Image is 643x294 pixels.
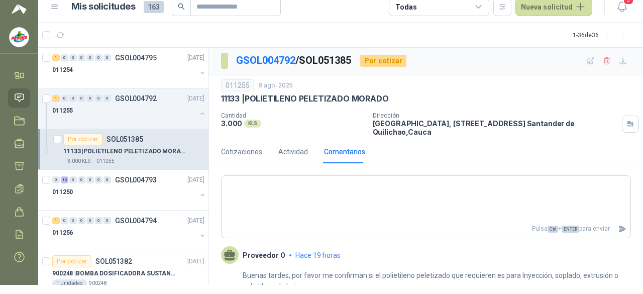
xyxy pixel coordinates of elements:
a: 0 13 0 0 0 0 0 GSOL004793[DATE] 011250 [52,174,206,206]
a: 1 0 0 0 0 0 0 GSOL004794[DATE] 011256 [52,215,206,247]
div: 0 [95,217,102,224]
a: 1 0 0 0 0 0 0 GSOL004795[DATE] 011254 [52,52,206,84]
p: GSOL004792 [115,95,157,102]
p: [GEOGRAPHIC_DATA], [STREET_ADDRESS] Santander de Quilichao , Cauca [373,119,618,136]
span: 163 [144,1,164,13]
div: 1 Unidades [52,279,87,287]
div: Todas [395,2,416,13]
div: 0 [86,54,94,61]
p: 011254 [52,65,73,75]
div: 0 [103,95,111,102]
p: 900248 [89,279,107,287]
img: Company Logo [10,28,29,47]
div: 0 [78,54,85,61]
p: 011256 [52,228,73,238]
p: GSOL004795 [115,54,157,61]
a: Por cotizarSOL05138511133 |POLIETILENO PELETIZADO MORADO3.000 KLS011255 [38,129,208,170]
div: 0 [78,95,85,102]
span: search [178,3,185,10]
p: GSOL004794 [115,217,157,224]
p: 11133 | POLIETILENO PELETIZADO MORADO [221,93,389,104]
div: 1 [52,54,60,61]
div: 0 [52,176,60,183]
p: SOL051385 [106,136,143,143]
div: 0 [78,217,85,224]
p: 11133 | POLIETILENO PELETIZADO MORADO [63,147,188,156]
div: 0 [78,176,85,183]
div: Por cotizar [63,133,102,145]
p: 900248 | BOMBA DOSIFICADORA SUSTANCIAS QUIMICAS [52,269,177,278]
div: 0 [69,217,77,224]
div: KLS [244,120,261,128]
div: Comentarios [324,146,365,157]
button: Enviar [614,220,630,238]
div: 0 [61,54,68,61]
span: Ctrl [548,226,558,233]
div: 0 [95,95,102,102]
span: hace 19 horas [295,251,341,259]
p: [DATE] [187,175,204,185]
div: 0 [86,217,94,224]
div: 0 [69,54,77,61]
div: 13 [61,176,68,183]
p: 3.000 [221,119,242,128]
div: 1 [52,95,60,102]
a: 1 0 0 0 0 0 0 GSOL004792[DATE] 011255 [52,92,206,125]
p: [DATE] [187,216,204,226]
div: 1 - 36 de 36 [573,27,631,43]
p: Buenas tardes, por favor me confirman si el polietileno peletizado que requieren es para Inyecció... [243,270,631,292]
div: 0 [86,95,94,102]
div: 1 [52,217,60,224]
p: [DATE] [187,94,204,104]
p: [DATE] [187,53,204,63]
div: 0 [69,95,77,102]
p: [DATE] [187,257,204,266]
div: 0 [95,176,102,183]
p: Proveedor O [243,251,285,259]
div: 0 [86,176,94,183]
div: 0 [69,176,77,183]
p: / SOL051385 [236,53,352,68]
p: GSOL004793 [115,176,157,183]
div: Por cotizar [52,255,91,267]
div: 0 [103,176,111,183]
p: Cantidad [221,112,365,119]
p: Dirección [373,112,618,119]
p: SOL051382 [95,258,132,265]
p: 011255 [96,157,115,165]
p: 011255 [52,106,73,116]
div: Actividad [278,146,308,157]
div: 0 [103,217,111,224]
div: Cotizaciones [221,146,262,157]
div: 0 [103,54,111,61]
p: 8 ago, 2025 [258,81,293,90]
a: Por cotizarSOL051382[DATE] 900248 |BOMBA DOSIFICADORA SUSTANCIAS QUIMICAS1 Unidades900248 [38,251,208,292]
p: 011250 [52,187,73,197]
a: GSOL004792 [236,54,295,66]
div: 0 [95,54,102,61]
img: Logo peakr [12,3,27,15]
div: 011255 [221,79,254,91]
div: 3.000 KLS [63,157,94,165]
p: Pulsa + para enviar [222,220,614,238]
div: 0 [61,217,68,224]
span: ENTER [562,226,579,233]
div: Por cotizar [360,55,406,67]
div: 0 [61,95,68,102]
